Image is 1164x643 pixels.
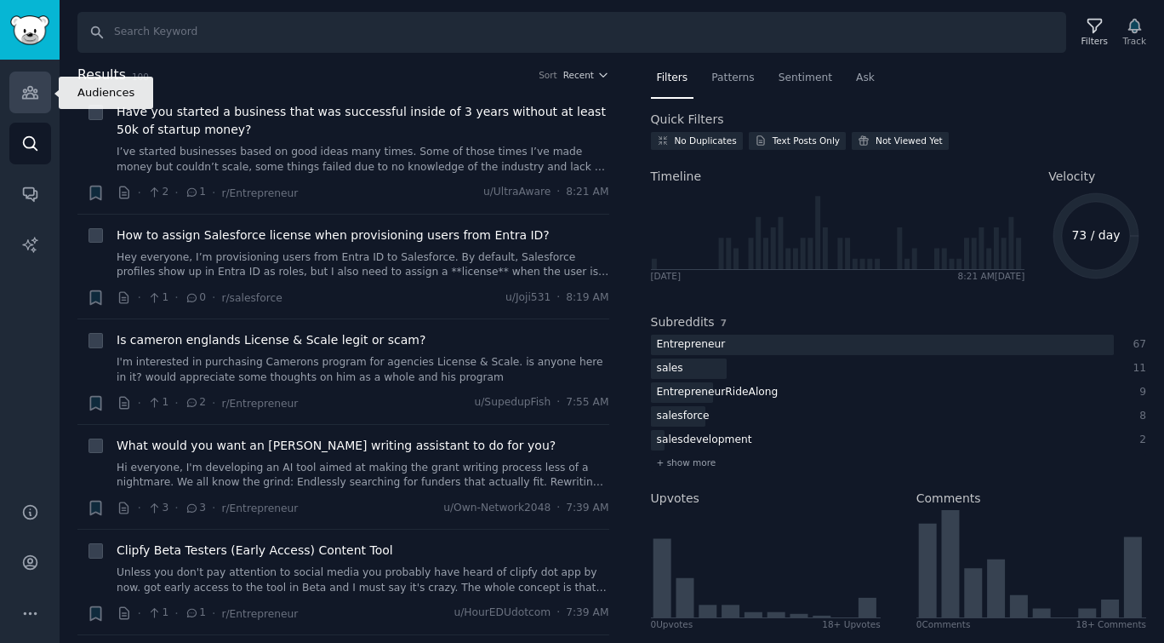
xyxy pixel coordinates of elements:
div: Entrepreneur [651,335,732,356]
span: u/HourEDUdotcom [454,606,551,621]
span: 1 [147,290,168,306]
span: Sentiment [779,71,832,86]
span: u/UltraAware [483,185,551,200]
span: · [138,394,141,412]
span: Velocity [1048,168,1095,186]
a: Hey everyone, I’m provisioning users from Entra ID to Salesforce. By default, Salesforce profiles... [117,250,609,280]
span: 2 [185,395,206,410]
span: Patterns [711,71,754,86]
span: 1 [147,606,168,621]
span: 7:39 AM [566,606,608,621]
span: · [174,499,178,517]
span: 1 [185,606,206,621]
span: · [138,499,141,517]
span: 0 [185,290,206,306]
a: Hi everyone, I'm developing an AI tool aimed at making the grant writing process less of a nightm... [117,461,609,491]
div: 0 Upvote s [651,618,693,630]
div: 8 [1132,409,1147,424]
span: · [556,606,560,621]
div: [DATE] [651,270,682,282]
div: Not Viewed Yet [876,135,943,146]
span: · [556,185,560,200]
text: 73 / day [1072,228,1121,242]
span: · [174,184,178,202]
span: 8:21 AM [566,185,608,200]
span: 1 [147,395,168,410]
span: · [174,394,178,412]
span: · [174,289,178,307]
span: · [212,184,215,202]
span: · [556,395,560,410]
div: salesdevelopment [651,430,758,451]
a: Clipfy Beta Testers (Early Access) Content Tool [117,542,393,560]
div: 18+ Comments [1076,618,1146,630]
span: · [138,605,141,623]
span: r/Entrepreneur [221,502,298,514]
h2: Comments [916,490,981,508]
span: 7:55 AM [566,395,608,410]
div: No Duplicates [675,135,737,146]
span: Filters [657,71,688,86]
span: · [556,501,560,516]
a: I’ve started businesses based on good ideas many times. Some of those times I’ve made money but c... [117,145,609,175]
div: 9 [1132,385,1147,400]
div: 2 [1132,433,1147,448]
div: EntrepreneurRideAlong [651,382,785,404]
div: 18+ Upvotes [822,618,881,630]
span: · [556,290,560,306]
div: 8:21 AM [DATE] [958,270,1025,282]
div: 11 [1132,361,1147,376]
h2: Upvotes [651,490,699,508]
span: 7:39 AM [566,501,608,516]
a: Is cameron englands License & Scale legit or scam? [117,331,425,349]
div: 67 [1132,337,1147,353]
span: + show more [657,456,716,468]
span: · [212,499,215,517]
span: u/Joji531 [505,290,551,306]
span: u/SupedupFish [474,395,551,410]
span: 7 [721,318,727,328]
a: Unless you don't pay attention to social media you probably have heard of clipfy dot app by now. ... [117,565,609,595]
span: r/Entrepreneur [221,187,298,199]
span: 1 [185,185,206,200]
input: Search Keyword [77,12,1066,53]
span: · [174,605,178,623]
span: r/Entrepreneur [221,398,298,410]
button: Recent [563,69,609,81]
span: r/Entrepreneur [221,608,298,620]
span: r/salesforce [221,292,282,304]
span: Results [77,65,126,86]
div: 0 Comment s [916,618,971,630]
span: 100 [132,72,149,82]
span: 2 [147,185,168,200]
span: · [212,605,215,623]
span: 3 [185,501,206,516]
div: salesforce [651,406,716,428]
a: What would you want an [PERSON_NAME] writing assistant to do for you? [117,437,556,455]
h2: Subreddits [651,313,715,331]
div: sales [651,359,689,380]
span: · [138,184,141,202]
div: Filters [1081,35,1108,47]
a: How to assign Salesforce license when provisioning users from Entra ID? [117,227,550,244]
span: · [138,289,141,307]
span: Timeline [651,168,702,186]
a: Have you started a business that was successful inside of 3 years without at least 50k of startup... [117,103,609,139]
a: I'm interested in purchasing Camerons program for agencies License & Scale. is anyone here in it?... [117,355,609,385]
span: · [212,289,215,307]
img: GummySearch logo [10,15,49,45]
div: Sort [539,69,557,81]
span: u/Own-Network2048 [443,501,551,516]
span: 8:19 AM [566,290,608,306]
span: 3 [147,501,168,516]
span: Ask [856,71,875,86]
h2: Quick Filters [651,111,724,129]
span: · [212,394,215,412]
div: Text Posts Only [773,135,840,146]
span: Recent [563,69,594,81]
